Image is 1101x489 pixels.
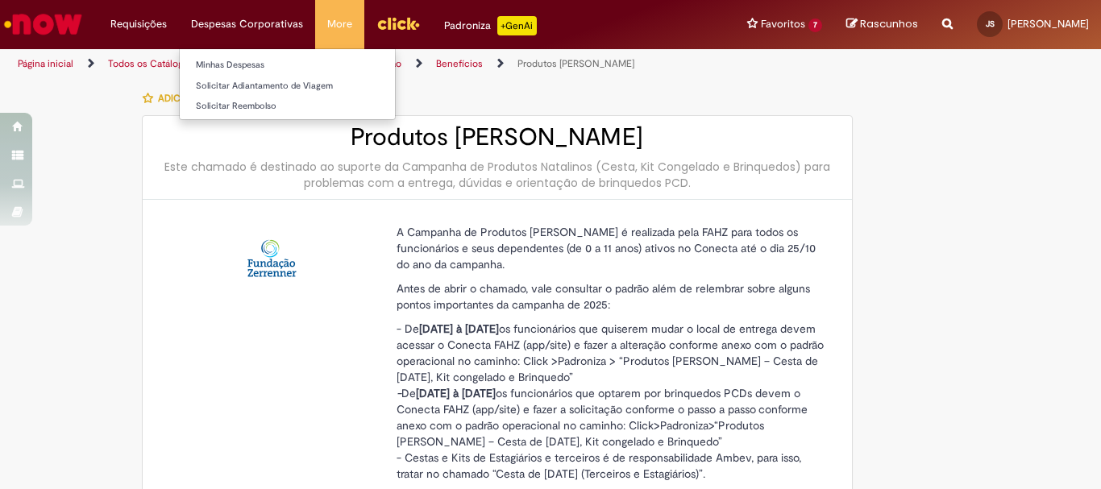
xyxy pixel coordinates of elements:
[376,11,420,35] img: click_logo_yellow_360x200.png
[397,450,801,481] span: - Cestas e Kits de Estagiários e terceiros é de responsabilidade Ambev, para isso, tratar no cham...
[397,281,810,312] span: Antes de abrir o chamado, vale consultar o padrão além de relembrar sobre alguns pontos important...
[246,232,297,284] img: Produtos Natalinos - FAHZ
[397,225,816,271] span: A Campanha de Produtos [PERSON_NAME] é realizada pela FAHZ para todos os funcionários e seus depe...
[110,16,167,32] span: Requisições
[517,57,634,70] a: Produtos [PERSON_NAME]
[397,386,808,449] span: De os funcionários que optarem por brinquedos PCDs devem o Conecta FAHZ (app/site) e fazer a soli...
[180,97,395,115] a: Solicitar Reembolso
[397,321,824,384] span: - De os funcionários que quiserem mudar o local de entrega devem acessar o Conecta FAHZ (app/site...
[497,16,537,35] p: +GenAi
[159,159,836,191] div: Este chamado é destinado ao suporte da Campanha de Produtos Natalinos (Cesta, Kit Congelado e Bri...
[159,124,836,151] h2: Produtos [PERSON_NAME]
[444,16,537,35] div: Padroniza
[158,92,274,105] span: Adicionar a Favoritos
[2,8,85,40] img: ServiceNow
[436,57,483,70] a: Benefícios
[808,19,822,32] span: 7
[142,81,283,115] button: Adicionar a Favoritos
[108,57,193,70] a: Todos os Catálogos
[860,16,918,31] span: Rascunhos
[416,386,496,400] strong: [DATE] à [DATE]
[18,57,73,70] a: Página inicial
[397,386,401,400] em: -
[1008,17,1089,31] span: [PERSON_NAME]
[180,56,395,74] a: Minhas Despesas
[179,48,396,120] ul: Despesas Corporativas
[846,17,918,32] a: Rascunhos
[761,16,805,32] span: Favoritos
[419,321,499,336] strong: [DATE] à [DATE]
[986,19,995,29] span: JS
[191,16,303,32] span: Despesas Corporativas
[12,49,722,79] ul: Trilhas de página
[180,77,395,95] a: Solicitar Adiantamento de Viagem
[327,16,352,32] span: More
